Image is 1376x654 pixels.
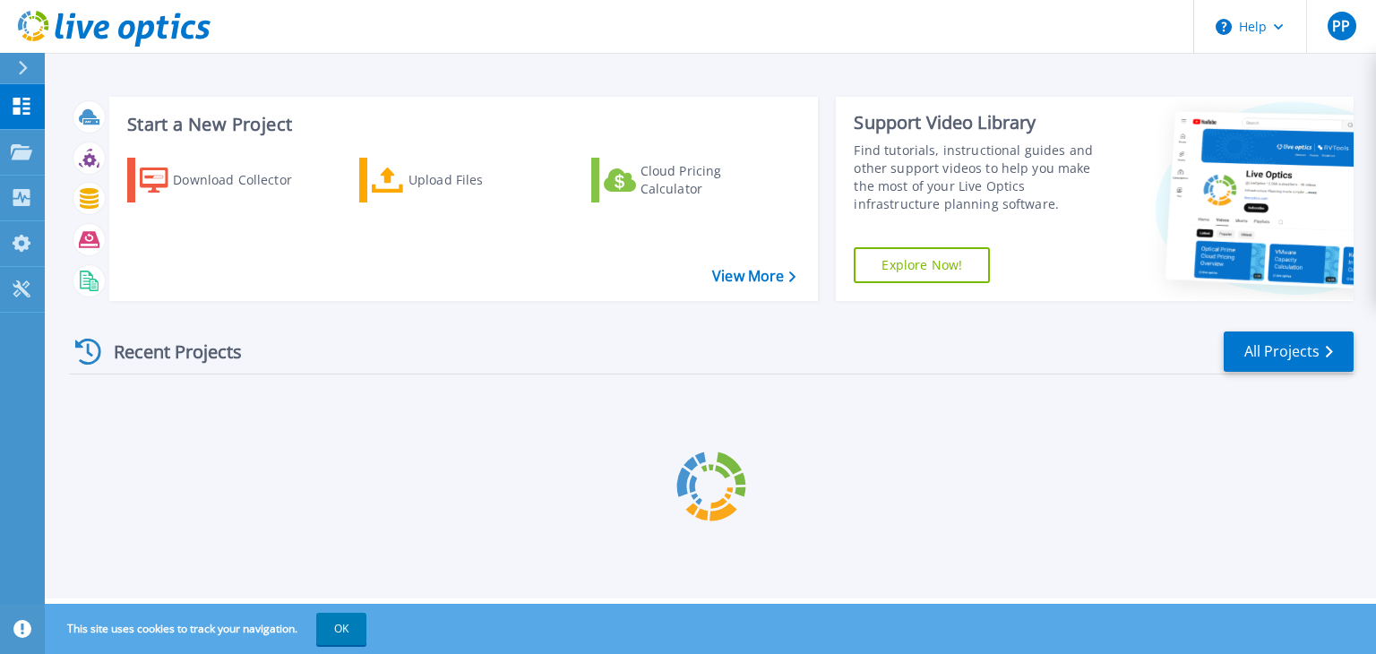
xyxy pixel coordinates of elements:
[591,158,791,202] a: Cloud Pricing Calculator
[1224,331,1354,372] a: All Projects
[49,613,366,645] span: This site uses cookies to track your navigation.
[641,162,784,198] div: Cloud Pricing Calculator
[408,162,552,198] div: Upload Files
[1332,19,1350,33] span: PP
[127,115,795,134] h3: Start a New Project
[316,613,366,645] button: OK
[854,142,1114,213] div: Find tutorials, instructional guides and other support videos to help you make the most of your L...
[359,158,559,202] a: Upload Files
[127,158,327,202] a: Download Collector
[69,330,266,374] div: Recent Projects
[173,162,316,198] div: Download Collector
[854,247,990,283] a: Explore Now!
[712,268,795,285] a: View More
[854,111,1114,134] div: Support Video Library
